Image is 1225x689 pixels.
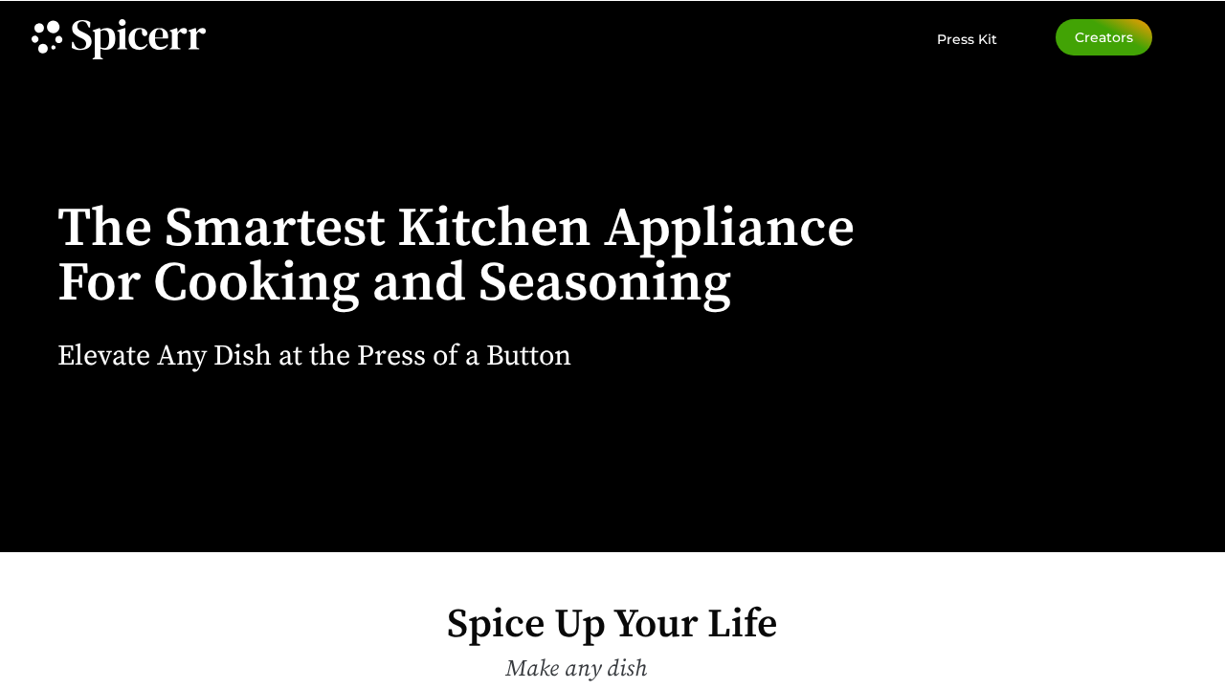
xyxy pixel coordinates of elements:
span: Make any dish [505,655,647,683]
span: Creators [1075,31,1133,44]
a: Creators [1056,19,1152,56]
span: Press Kit [937,31,997,48]
h2: Elevate Any Dish at the Press of a Button [57,342,571,370]
a: Press Kit [937,19,997,48]
h1: The Smartest Kitchen Appliance For Cooking and Seasoning [57,202,855,311]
